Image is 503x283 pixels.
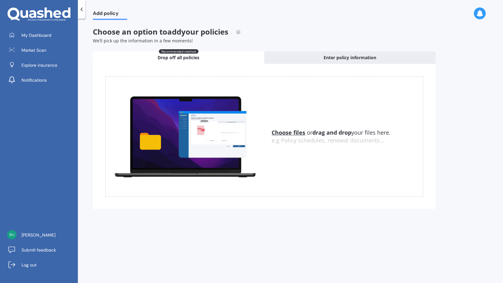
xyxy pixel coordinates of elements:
span: Add policy [93,10,127,19]
span: or your files here. [272,129,391,136]
span: Notifications [21,77,47,83]
u: Choose files [272,129,305,136]
span: Submit feedback [21,247,56,253]
span: Explore insurance [21,62,57,68]
span: Recommended method [159,49,198,54]
a: Notifications [5,74,78,86]
span: We’ll pick up the information in a few moments! [93,38,193,44]
span: Log out [21,262,36,268]
a: Log out [5,259,78,271]
a: Market Scan [5,44,78,56]
span: [PERSON_NAME] [21,232,55,238]
span: Market Scan [21,47,46,53]
b: drag and drop [312,129,351,136]
a: My Dashboard [5,29,78,41]
span: Choose an option [93,26,241,37]
img: upload.de96410c8ce839c3fdd5.gif [106,93,264,180]
span: to add your policies [159,26,228,37]
span: Drop off all policies [158,55,199,61]
div: e.g Policy schedules, renewal documents... [272,137,423,144]
img: 9b1203677520fad4176cdfd5264938d4 [7,230,17,239]
span: Enter policy information [324,55,376,61]
span: My Dashboard [21,32,51,38]
a: Submit feedback [5,244,78,256]
a: [PERSON_NAME] [5,229,78,241]
a: Explore insurance [5,59,78,71]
